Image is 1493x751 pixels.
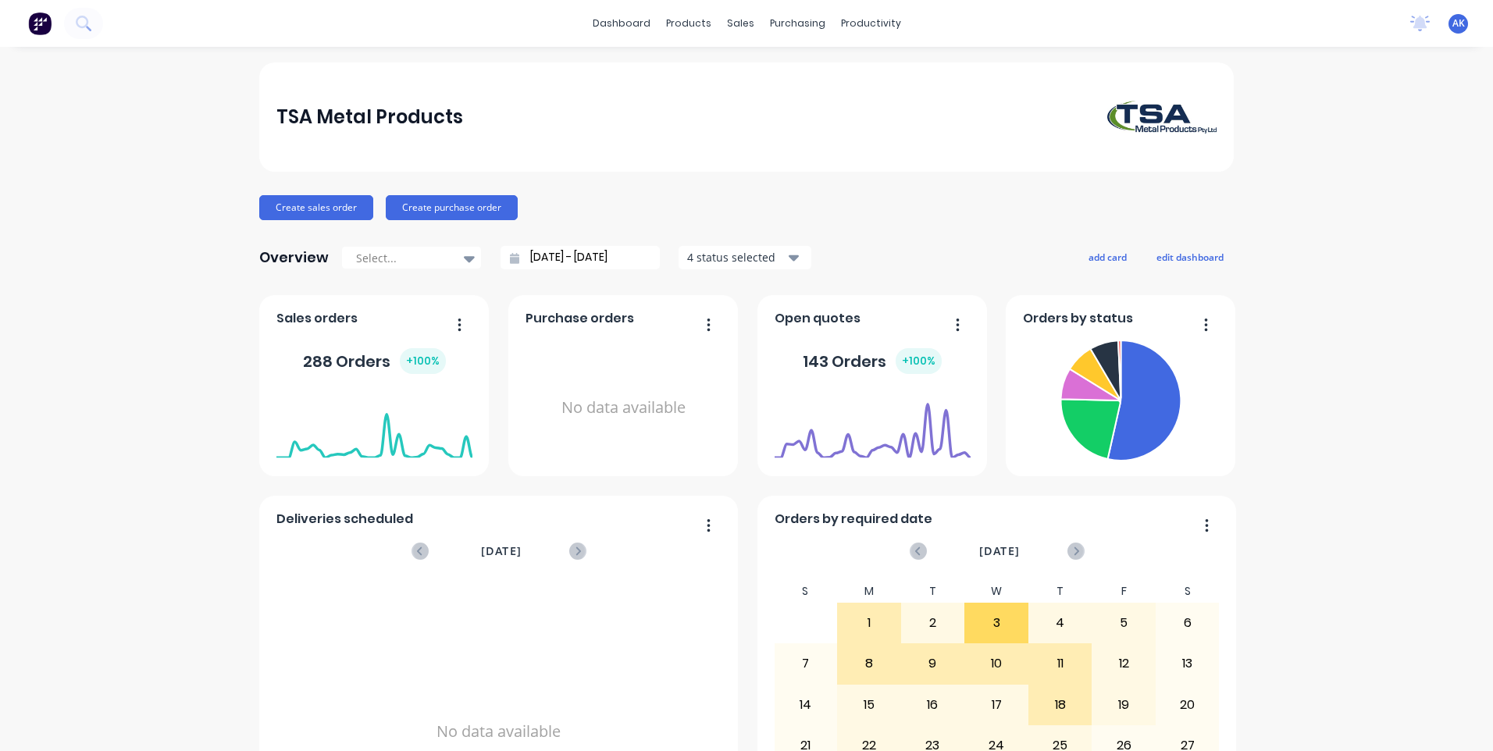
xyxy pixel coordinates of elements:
[838,644,900,683] div: 8
[481,543,522,560] span: [DATE]
[837,580,901,603] div: M
[1023,309,1133,328] span: Orders by status
[901,580,965,603] div: T
[276,510,413,529] span: Deliveries scheduled
[259,242,329,273] div: Overview
[803,348,942,374] div: 143 Orders
[719,12,762,35] div: sales
[526,334,722,482] div: No data available
[276,309,358,328] span: Sales orders
[902,644,964,683] div: 9
[526,309,634,328] span: Purchase orders
[1092,685,1155,724] div: 19
[1156,685,1219,724] div: 20
[1092,603,1155,642] div: 5
[1029,644,1092,683] div: 11
[896,348,942,374] div: + 100 %
[838,685,900,724] div: 15
[276,101,463,133] div: TSA Metal Products
[1029,603,1092,642] div: 4
[902,603,964,642] div: 2
[1156,644,1219,683] div: 13
[774,580,838,603] div: S
[775,510,932,529] span: Orders by required date
[658,12,719,35] div: products
[28,12,52,35] img: Factory
[687,249,786,265] div: 4 status selected
[1028,580,1092,603] div: T
[775,644,837,683] div: 7
[1107,101,1217,133] img: TSA Metal Products
[1452,16,1465,30] span: AK
[1146,247,1234,267] button: edit dashboard
[1092,644,1155,683] div: 12
[303,348,446,374] div: 288 Orders
[965,644,1028,683] div: 10
[1029,685,1092,724] div: 18
[775,309,861,328] span: Open quotes
[585,12,658,35] a: dashboard
[1156,603,1219,642] div: 6
[679,246,811,269] button: 4 status selected
[964,580,1028,603] div: W
[965,685,1028,724] div: 17
[1092,580,1156,603] div: F
[386,195,518,220] button: Create purchase order
[1156,580,1220,603] div: S
[259,195,373,220] button: Create sales order
[1078,247,1137,267] button: add card
[400,348,446,374] div: + 100 %
[833,12,909,35] div: productivity
[762,12,833,35] div: purchasing
[902,685,964,724] div: 16
[838,603,900,642] div: 1
[965,603,1028,642] div: 3
[979,543,1020,560] span: [DATE]
[775,685,837,724] div: 14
